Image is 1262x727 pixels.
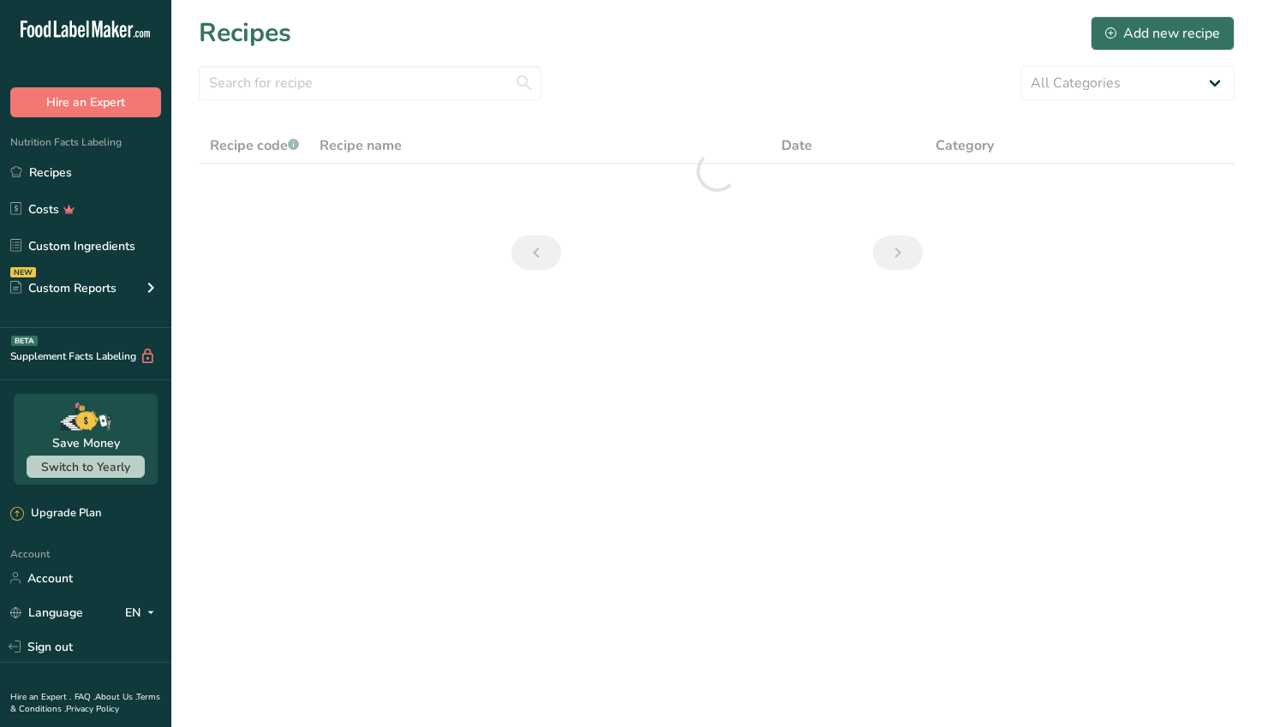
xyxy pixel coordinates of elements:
a: Terms & Conditions . [10,691,160,715]
a: FAQ . [75,691,95,703]
a: About Us . [95,691,136,703]
h1: Recipes [199,14,291,52]
div: Save Money [52,434,120,452]
input: Search for recipe [199,66,541,100]
button: Hire an Expert [10,87,161,117]
button: Add new recipe [1091,16,1235,51]
a: Previous page [511,235,561,270]
div: EN [125,602,161,623]
span: Switch to Yearly [41,459,130,475]
a: Next page [873,235,923,270]
div: Custom Reports [10,279,117,297]
a: Hire an Expert . [10,691,71,703]
div: BETA [11,336,38,346]
a: Privacy Policy [66,703,119,715]
a: Language [10,598,83,628]
div: NEW [10,267,36,277]
div: Upgrade Plan [10,505,101,522]
button: Switch to Yearly [27,456,145,478]
div: Add new recipe [1105,23,1220,44]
